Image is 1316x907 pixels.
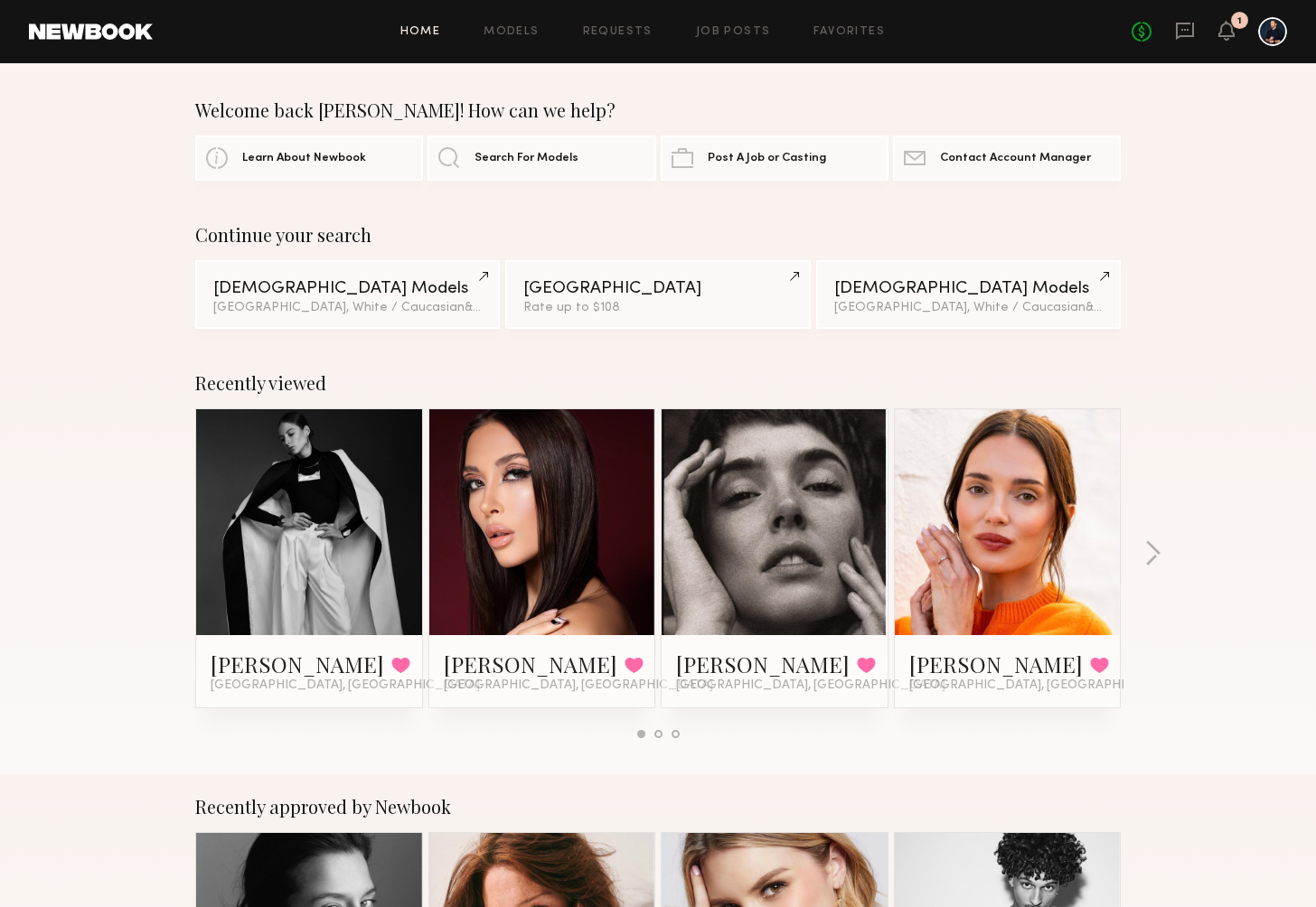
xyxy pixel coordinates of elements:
[428,136,655,181] a: Search For Models
[195,796,1121,818] div: Recently approved by Newbook
[484,26,539,38] a: Models
[211,678,480,693] span: [GEOGRAPHIC_DATA], [GEOGRAPHIC_DATA]
[195,372,1121,394] div: Recently viewed
[893,136,1121,181] a: Contact Account Manager
[909,678,1179,693] span: [GEOGRAPHIC_DATA], [GEOGRAPHIC_DATA]
[696,26,771,38] a: Job Posts
[834,302,1103,314] div: [GEOGRAPHIC_DATA], White / Caucasian
[195,260,500,329] a: [DEMOGRAPHIC_DATA] Models[GEOGRAPHIC_DATA], White / Caucasian&3other filters
[523,302,792,314] div: Rate up to $108
[708,153,826,164] span: Post A Job or Casting
[211,650,384,678] a: [PERSON_NAME]
[195,99,1121,121] div: Welcome back [PERSON_NAME]! How can we help?
[213,280,482,297] div: [DEMOGRAPHIC_DATA] Models
[465,302,550,313] span: & 3 other filter s
[1086,302,1173,313] span: & 4 other filter s
[213,302,482,314] div: [GEOGRAPHIC_DATA], White / Caucasian
[444,650,617,678] a: [PERSON_NAME]
[676,650,850,678] a: [PERSON_NAME]
[940,153,1091,164] span: Contact Account Manager
[505,260,810,329] a: [GEOGRAPHIC_DATA]Rate up to $108
[661,136,888,181] a: Post A Job or Casting
[909,650,1083,678] a: [PERSON_NAME]
[400,26,441,38] a: Home
[676,678,945,693] span: [GEOGRAPHIC_DATA], [GEOGRAPHIC_DATA]
[444,678,713,693] span: [GEOGRAPHIC_DATA], [GEOGRAPHIC_DATA]
[1237,16,1242,26] div: 1
[195,136,423,181] a: Learn About Newbook
[813,26,885,38] a: Favorites
[583,26,653,38] a: Requests
[523,280,792,297] div: [GEOGRAPHIC_DATA]
[242,153,366,164] span: Learn About Newbook
[475,153,578,164] span: Search For Models
[816,260,1121,329] a: [DEMOGRAPHIC_DATA] Models[GEOGRAPHIC_DATA], White / Caucasian&4other filters
[834,280,1103,297] div: [DEMOGRAPHIC_DATA] Models
[195,224,1121,246] div: Continue your search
